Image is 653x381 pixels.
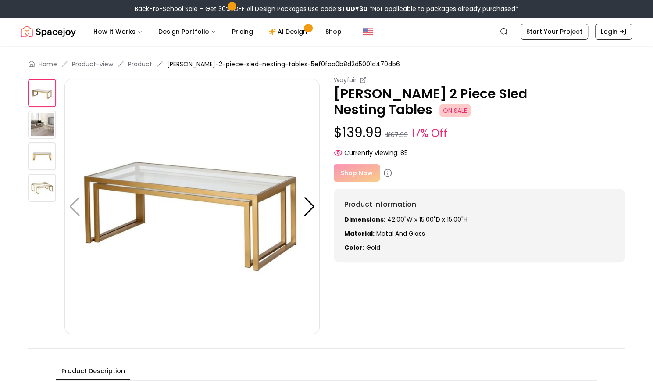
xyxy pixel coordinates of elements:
a: AI Design [262,23,317,40]
span: metal and glass [376,229,425,238]
small: Wayfair [334,75,357,84]
button: Design Portfolio [151,23,223,40]
p: $139.99 [334,125,625,141]
h6: Product Information [344,199,615,210]
a: Product-view [72,60,113,68]
img: https://storage.googleapis.com/spacejoy-main/assets/5ef0faa0b8d2d5001d470db6/product_0_o9c4llc8p90d [28,142,56,170]
img: https://storage.googleapis.com/spacejoy-main/assets/5ef0faa0b8d2d5001d470db6/product_3_m9ehmpgn4am [28,111,56,139]
span: *Not applicable to packages already purchased* [368,4,518,13]
a: Product [128,60,152,68]
button: How It Works [86,23,150,40]
a: Spacejoy [21,23,76,40]
span: Currently viewing: [344,148,399,157]
span: 85 [400,148,408,157]
span: ON SALE [439,104,471,117]
a: Start Your Project [521,24,588,40]
b: STUDY30 [338,4,368,13]
div: Back-to-School Sale – Get 30% OFF All Design Packages. [135,4,518,13]
span: gold [366,243,380,252]
strong: Color: [344,243,364,252]
a: Login [595,24,632,40]
a: Home [39,60,57,68]
img: https://storage.googleapis.com/spacejoy-main/assets/5ef0faa0b8d2d5001d470db6/product_1_9029f129aha [64,79,319,334]
nav: breadcrumb [28,60,625,68]
nav: Global [21,18,632,46]
small: 17% Off [411,126,447,141]
img: Spacejoy Logo [21,23,76,40]
span: Use code: [308,4,368,13]
p: [PERSON_NAME] 2 Piece Sled Nesting Tables [334,86,625,118]
span: [PERSON_NAME]-2-piece-sled-nesting-tables-5ef0faa0b8d2d5001d470db6 [167,60,400,68]
nav: Main [86,23,349,40]
small: $167.99 [385,130,408,139]
img: https://storage.googleapis.com/spacejoy-main/assets/5ef0faa0b8d2d5001d470db6/product_1_6ij0lc86pbk3 [28,174,56,202]
img: https://storage.googleapis.com/spacejoy-main/assets/5ef0faa0b8d2d5001d470db6/product_3_m9ehmpgn4am [319,79,574,334]
a: Pricing [225,23,260,40]
strong: Dimensions: [344,215,385,224]
img: United States [363,26,373,37]
strong: Material: [344,229,375,238]
p: 42.00"W x 15.00"D x 15.00"H [344,215,615,224]
button: Product Description [56,363,130,380]
img: https://storage.googleapis.com/spacejoy-main/assets/5ef0faa0b8d2d5001d470db6/product_1_9029f129aha [28,79,56,107]
a: Shop [318,23,349,40]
